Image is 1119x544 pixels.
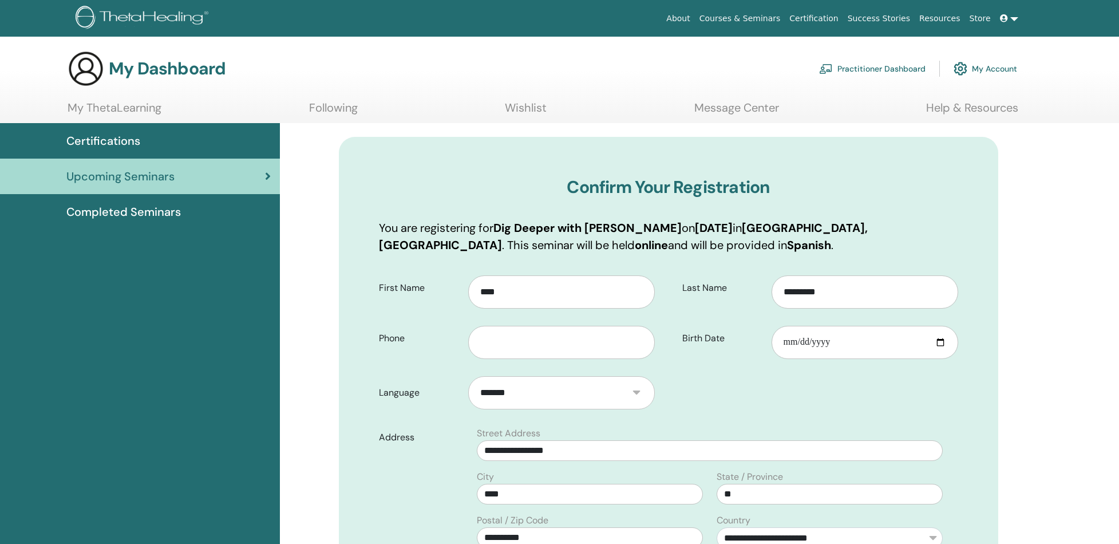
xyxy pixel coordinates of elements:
label: Address [370,427,470,448]
span: Completed Seminars [66,203,181,220]
a: My ThetaLearning [68,101,161,123]
h3: My Dashboard [109,58,226,79]
span: Upcoming Seminars [66,168,175,185]
label: Last Name [674,277,772,299]
img: chalkboard-teacher.svg [819,64,833,74]
label: City [477,470,494,484]
h3: Confirm Your Registration [379,177,958,198]
b: Dig Deeper with [PERSON_NAME] [493,220,682,235]
b: online [635,238,668,253]
label: Postal / Zip Code [477,514,548,527]
a: Help & Resources [926,101,1018,123]
img: generic-user-icon.jpg [68,50,104,87]
a: Practitioner Dashboard [819,56,926,81]
a: Courses & Seminars [695,8,785,29]
a: Resources [915,8,965,29]
label: Country [717,514,750,527]
img: cog.svg [954,59,967,78]
label: Language [370,382,468,404]
b: [DATE] [695,220,733,235]
a: Message Center [694,101,779,123]
a: Store [965,8,995,29]
a: Following [309,101,358,123]
label: Street Address [477,427,540,440]
span: Certifications [66,132,140,149]
a: Success Stories [843,8,915,29]
label: Phone [370,328,468,349]
a: Wishlist [505,101,547,123]
label: First Name [370,277,468,299]
img: logo.png [76,6,212,31]
a: Certification [785,8,843,29]
label: State / Province [717,470,783,484]
a: About [662,8,694,29]
b: Spanish [787,238,831,253]
p: You are registering for on in . This seminar will be held and will be provided in . [379,219,958,254]
label: Birth Date [674,328,772,349]
a: My Account [954,56,1017,81]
